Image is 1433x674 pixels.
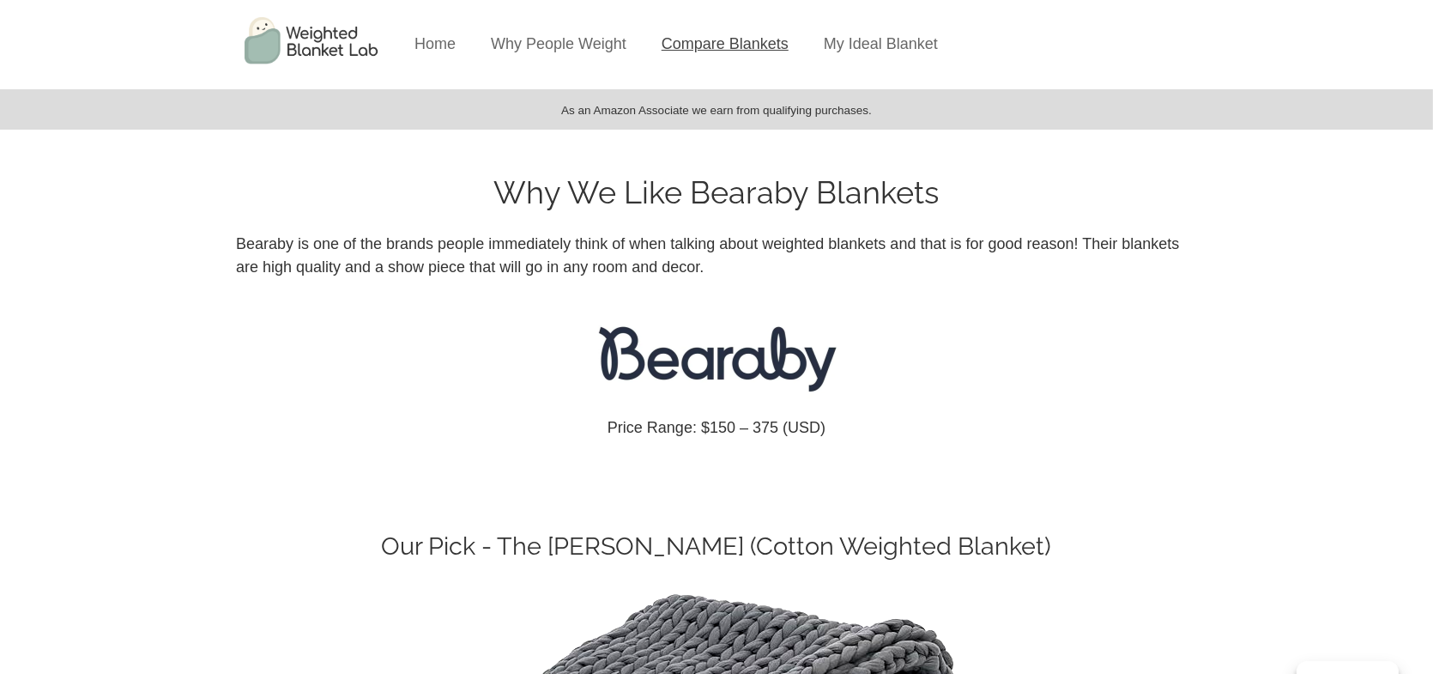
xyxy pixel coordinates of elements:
span: As an Amazon Associate we earn from qualifying purchases. [561,104,872,117]
p: Bearaby is one of the brands people immediately think of when talking about weighted blankets and... [236,233,1197,279]
a: Home [414,35,456,52]
img: bearaby logo [588,312,845,399]
a: Why People Weight [491,35,626,52]
a: Compare Blankets [662,35,789,52]
h1: Why We Like Bearaby Blankets [236,169,1197,216]
h2: Our Pick - The [PERSON_NAME] (Cotton Weighted Blanket) [236,534,1197,559]
a: My Ideal Blanket [824,35,938,52]
p: Price Range: $150 – 375 (USD) [236,416,1197,440]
